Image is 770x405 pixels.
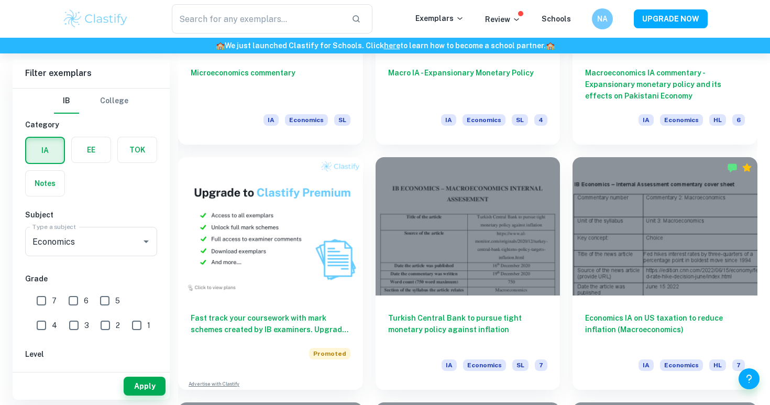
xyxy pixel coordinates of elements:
span: 🏫 [546,41,555,50]
h6: NA [597,13,609,25]
h6: Level [25,348,157,360]
button: IA [26,138,64,163]
img: Clastify logo [62,8,129,29]
p: Review [485,14,521,25]
button: NA [592,8,613,29]
span: 🏫 [216,41,225,50]
a: Economics IA on US taxation to reduce inflation (Macroeconomics)IAEconomicsHL7 [573,157,757,390]
span: 3 [84,320,89,331]
a: Advertise with Clastify [189,380,239,388]
a: Turkish Central Bank to pursue tight monetary policy against inflationIAEconomicsSL7 [376,157,560,390]
a: Schools [542,15,571,23]
span: IA [639,359,654,371]
a: here [384,41,400,50]
button: Open [139,234,153,249]
h6: Turkish Central Bank to pursue tight monetary policy against inflation [388,312,548,347]
span: 4 [52,320,57,331]
span: IA [442,359,457,371]
h6: Filter exemplars [13,59,170,88]
button: TOK [118,137,157,162]
button: Help and Feedback [739,368,760,389]
span: HL [709,114,726,126]
span: 7 [535,359,547,371]
h6: Macro IA - Expansionary Monetary Policy [388,67,548,102]
h6: Macroeconomics IA commentary - Expansionary monetary policy and its effects on Pakistani Economy [585,67,745,102]
span: Promoted [309,348,350,359]
span: 6 [84,295,89,307]
h6: Microeconomics commentary [191,67,350,102]
h6: Category [25,119,157,130]
span: 7 [732,359,745,371]
button: College [100,89,128,114]
button: UPGRADE NOW [634,9,708,28]
span: SL [334,114,350,126]
span: SL [512,359,529,371]
span: IA [441,114,456,126]
button: EE [72,137,111,162]
span: SL [512,114,528,126]
span: 7 [52,295,57,307]
img: Thumbnail [178,157,363,295]
h6: We just launched Clastify for Schools. Click to learn how to become a school partner. [2,40,768,51]
img: Marked [727,162,738,173]
span: IA [263,114,279,126]
span: 2 [116,320,120,331]
div: Filter type choice [54,89,128,114]
span: Economics [285,114,328,126]
p: Exemplars [415,13,464,24]
span: Economics [660,359,703,371]
span: Economics [660,114,703,126]
h6: Subject [25,209,157,221]
span: 4 [534,114,547,126]
span: IA [639,114,654,126]
span: 5 [115,295,120,307]
button: Apply [124,377,166,396]
label: Type a subject [32,222,76,231]
span: 1 [147,320,150,331]
h6: Grade [25,273,157,284]
h6: Fast track your coursework with mark schemes created by IB examiners. Upgrade now [191,312,350,335]
input: Search for any exemplars... [172,4,343,34]
span: 6 [732,114,745,126]
h6: Economics IA on US taxation to reduce inflation (Macroeconomics) [585,312,745,347]
span: Economics [463,359,506,371]
button: Notes [26,171,64,196]
div: Premium [742,162,752,173]
span: HL [709,359,726,371]
button: IB [54,89,79,114]
span: Economics [463,114,505,126]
